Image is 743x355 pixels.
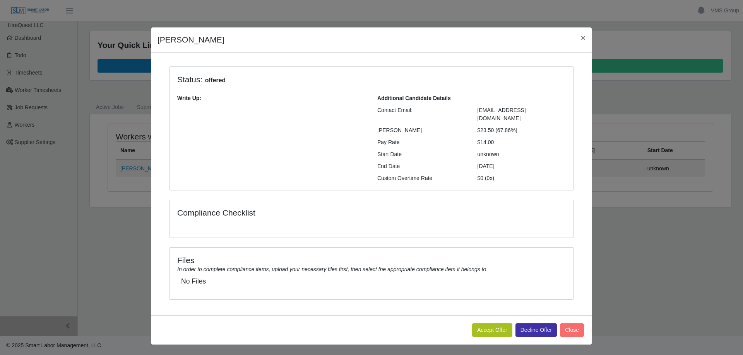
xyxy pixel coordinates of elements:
[371,150,472,158] div: Start Date
[177,95,201,101] b: Write Up:
[560,323,584,337] button: Close
[515,323,557,337] button: Decline Offer
[177,75,466,85] h4: Status:
[371,126,472,134] div: [PERSON_NAME]
[202,76,228,85] span: offered
[472,150,572,158] div: unknown
[377,95,451,101] b: Additional Candidate Details
[478,107,526,121] span: [EMAIL_ADDRESS][DOMAIN_NAME]
[177,266,486,272] i: In order to complete compliance items, upload your necessary files first, then select the appropr...
[371,162,472,170] div: End Date
[472,126,572,134] div: $23.50 (67.86%)
[181,277,562,285] h5: No Files
[177,255,566,265] h4: Files
[478,175,495,181] span: $0 (0x)
[371,138,472,146] div: Pay Rate
[158,34,224,46] h4: [PERSON_NAME]
[478,163,495,169] span: [DATE]
[472,138,572,146] div: $14.00
[371,174,472,182] div: Custom Overtime Rate
[177,208,432,217] h4: Compliance Checklist
[472,323,512,337] button: Accept Offer
[581,33,585,42] span: ×
[371,106,472,122] div: Contact Email:
[575,27,592,48] button: Close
